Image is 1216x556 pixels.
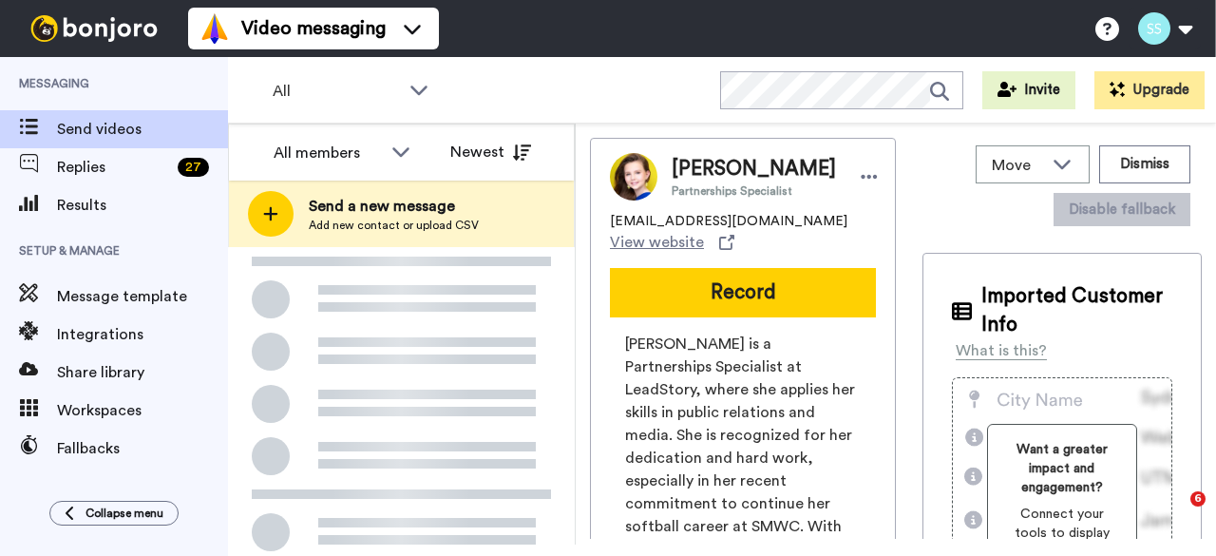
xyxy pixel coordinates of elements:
[956,339,1047,362] div: What is this?
[85,506,163,521] span: Collapse menu
[178,158,209,177] div: 27
[981,282,1172,339] span: Imported Customer Info
[1151,491,1197,537] iframe: Intercom live chat
[57,323,228,346] span: Integrations
[610,231,734,254] a: View website
[309,218,479,233] span: Add new contact or upload CSV
[57,156,170,179] span: Replies
[57,361,228,384] span: Share library
[57,194,228,217] span: Results
[992,154,1043,177] span: Move
[982,71,1075,109] button: Invite
[1099,145,1190,183] button: Dismiss
[436,133,545,171] button: Newest
[1190,491,1206,507] span: 6
[57,437,228,460] span: Fallbacks
[610,153,657,201] img: Image of Maddie Kennett
[23,15,165,42] img: bj-logo-header-white.svg
[1003,440,1121,497] span: Want a greater impact and engagement?
[610,212,847,231] span: [EMAIL_ADDRESS][DOMAIN_NAME]
[672,183,836,199] span: Partnerships Specialist
[309,195,479,218] span: Send a new message
[57,285,228,308] span: Message template
[49,501,179,526] button: Collapse menu
[241,15,386,42] span: Video messaging
[610,268,876,317] button: Record
[57,399,228,422] span: Workspaces
[672,155,836,183] span: [PERSON_NAME]
[273,80,400,103] span: All
[1054,193,1190,226] button: Disable fallback
[274,142,382,164] div: All members
[57,118,228,141] span: Send videos
[199,13,230,44] img: vm-color.svg
[610,231,704,254] span: View website
[1094,71,1205,109] button: Upgrade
